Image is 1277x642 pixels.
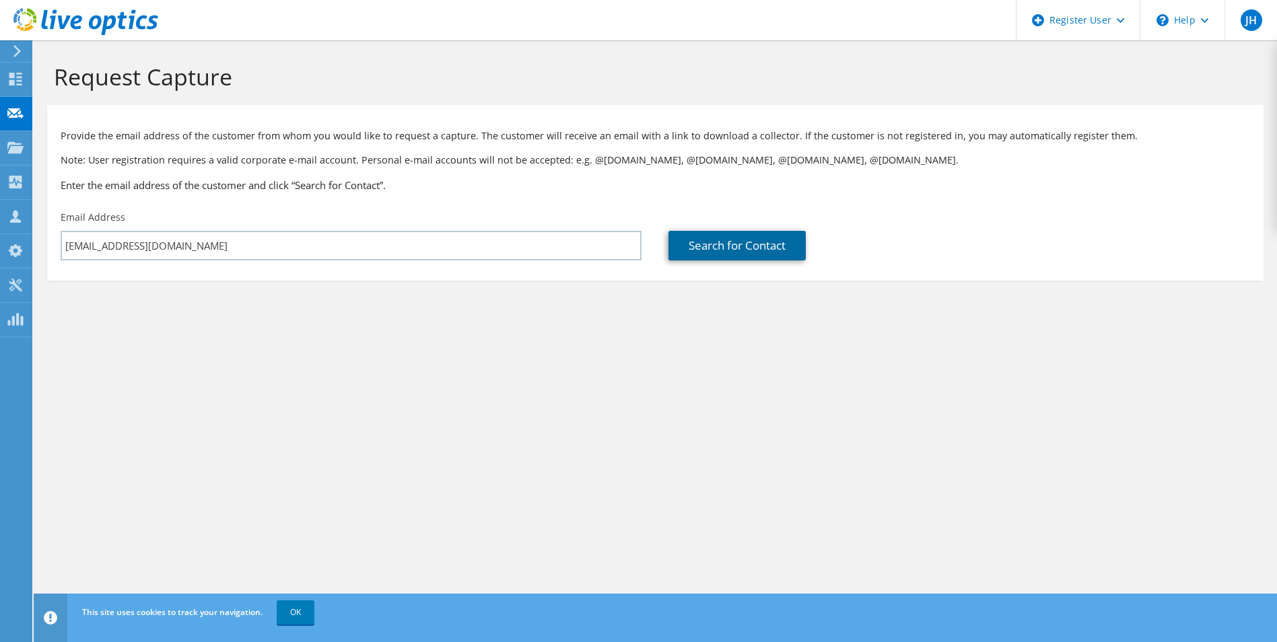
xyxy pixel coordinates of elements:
label: Email Address [61,211,125,224]
span: JH [1241,9,1262,31]
span: This site uses cookies to track your navigation. [82,606,263,618]
a: Search for Contact [668,231,806,260]
svg: \n [1157,14,1169,26]
p: Note: User registration requires a valid corporate e-mail account. Personal e-mail accounts will ... [61,153,1250,168]
h3: Enter the email address of the customer and click “Search for Contact”. [61,178,1250,192]
a: OK [277,600,314,625]
h1: Request Capture [54,63,1250,91]
p: Provide the email address of the customer from whom you would like to request a capture. The cust... [61,129,1250,143]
